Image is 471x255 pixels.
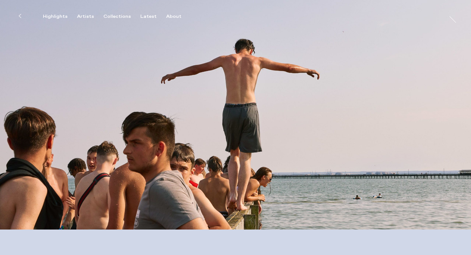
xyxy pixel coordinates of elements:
div: About [166,14,181,19]
div: Latest [140,14,157,19]
div: Artists [77,14,94,19]
button: About [166,14,191,19]
button: Collections [103,14,140,19]
button: Highlights [43,14,77,19]
div: Highlights [43,14,67,19]
button: Artists [77,14,103,19]
div: Collections [103,14,131,19]
button: Latest [140,14,166,19]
